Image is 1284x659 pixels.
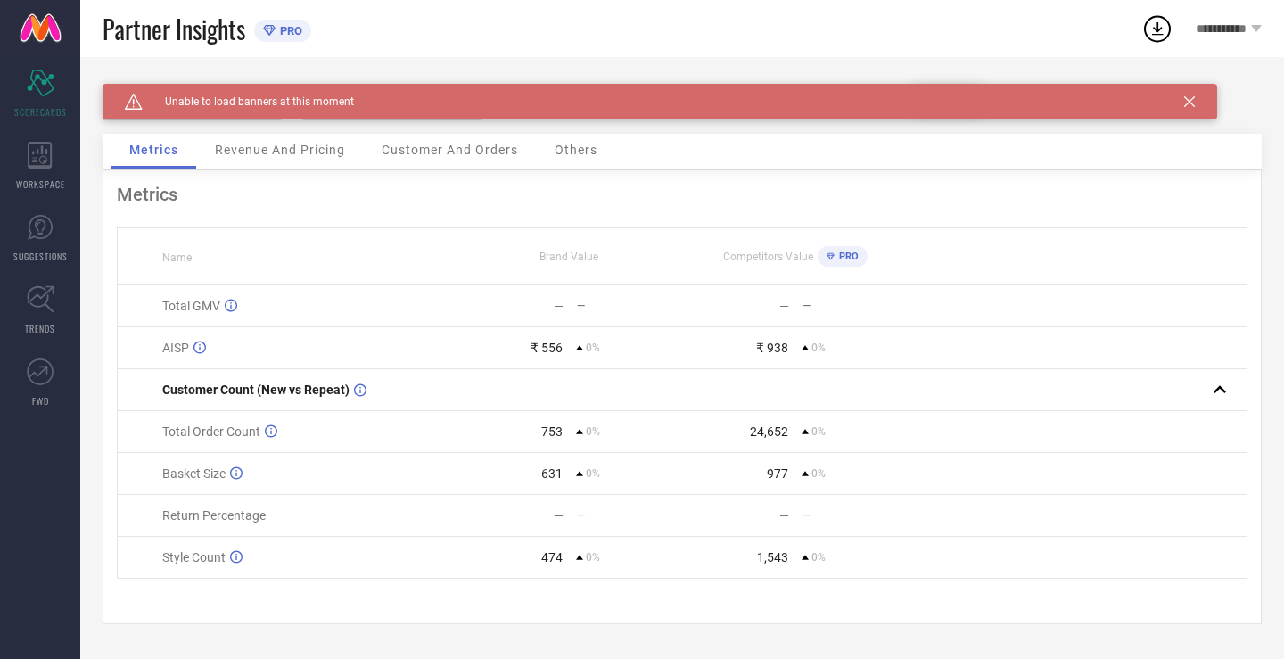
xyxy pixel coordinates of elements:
[586,467,600,480] span: 0%
[162,508,266,523] span: Return Percentage
[143,95,354,108] span: Unable to load banners at this moment
[129,143,178,157] span: Metrics
[162,299,220,313] span: Total GMV
[835,251,859,262] span: PRO
[586,551,600,564] span: 0%
[577,509,681,522] div: —
[531,341,563,355] div: ₹ 556
[16,177,65,191] span: WORKSPACE
[802,509,907,522] div: —
[757,550,788,564] div: 1,543
[162,383,350,397] span: Customer Count (New vs Repeat)
[811,425,826,438] span: 0%
[32,394,49,408] span: FWD
[103,84,281,96] div: Brand
[767,466,788,481] div: 977
[162,424,260,439] span: Total Order Count
[555,143,597,157] span: Others
[1141,12,1173,45] div: Open download list
[103,11,245,47] span: Partner Insights
[117,184,1247,205] div: Metrics
[541,424,563,439] div: 753
[554,508,564,523] div: —
[554,299,564,313] div: —
[14,105,67,119] span: SCORECARDS
[13,250,68,263] span: SUGGESTIONS
[25,322,55,335] span: TRENDS
[756,341,788,355] div: ₹ 938
[541,466,563,481] div: 631
[276,24,302,37] span: PRO
[382,143,518,157] span: Customer And Orders
[779,508,789,523] div: —
[586,425,600,438] span: 0%
[802,300,907,312] div: —
[539,251,598,263] span: Brand Value
[577,300,681,312] div: —
[779,299,789,313] div: —
[811,551,826,564] span: 0%
[750,424,788,439] div: 24,652
[162,550,226,564] span: Style Count
[162,466,226,481] span: Basket Size
[215,143,345,157] span: Revenue And Pricing
[541,550,563,564] div: 474
[162,341,189,355] span: AISP
[162,251,192,264] span: Name
[811,342,826,354] span: 0%
[811,467,826,480] span: 0%
[586,342,600,354] span: 0%
[723,251,813,263] span: Competitors Value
